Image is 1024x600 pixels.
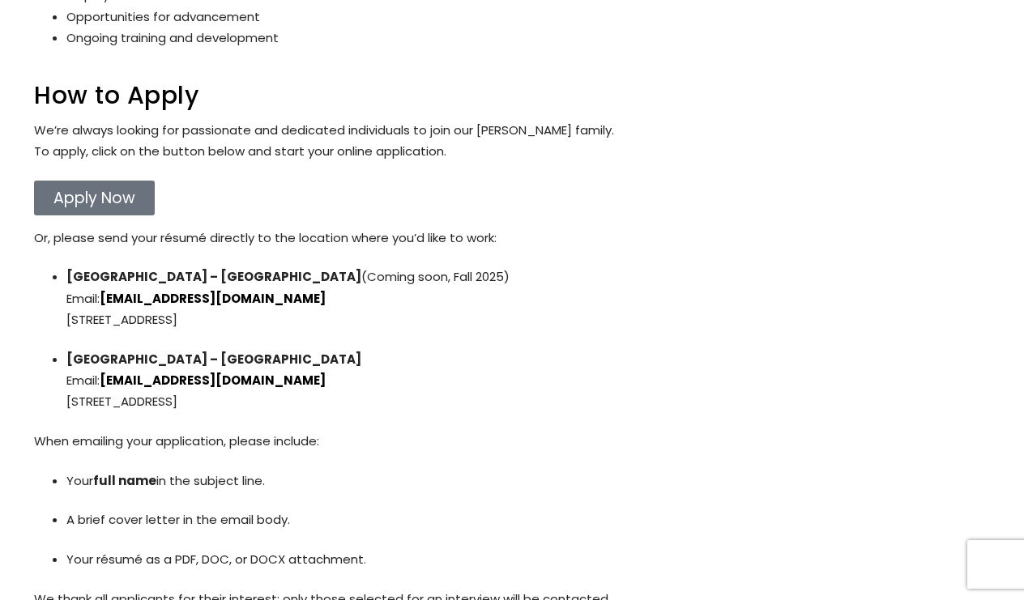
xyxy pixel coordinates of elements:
[66,6,990,28] li: Opportunities for advancement
[66,351,361,368] span: [GEOGRAPHIC_DATA] – [GEOGRAPHIC_DATA]
[34,83,990,108] h2: How to Apply
[66,349,990,413] p: Email: [STREET_ADDRESS]
[53,190,135,206] span: Apply Now
[66,470,990,491] p: Your in the subject line.
[93,472,156,489] span: full name
[100,372,326,389] a: [EMAIL_ADDRESS][DOMAIN_NAME]
[34,431,990,452] p: When emailing your application, please include:
[100,290,326,307] a: [EMAIL_ADDRESS][DOMAIN_NAME]
[34,228,990,249] p: Or, please send your résumé directly to the location where you’d like to work:
[66,268,361,285] span: [GEOGRAPHIC_DATA] – [GEOGRAPHIC_DATA]
[66,509,990,530] p: A brief cover letter in the email body.
[34,120,990,163] p: We’re always looking for passionate and dedicated individuals to join our [PERSON_NAME] family. T...
[66,266,990,330] p: (Coming soon, Fall 2025) Email: [STREET_ADDRESS]
[66,28,990,49] li: Ongoing training and development
[66,549,990,570] p: Your résumé as a PDF, DOC, or DOCX attachment.
[34,181,155,215] a: Apply Now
